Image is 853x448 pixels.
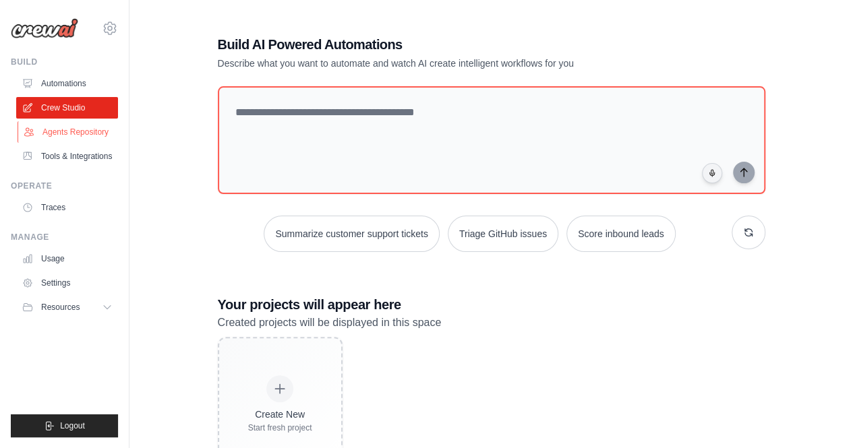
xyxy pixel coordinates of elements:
[702,163,722,183] button: Click to speak your automation idea
[60,420,85,431] span: Logout
[11,414,118,437] button: Logout
[41,302,80,313] span: Resources
[448,216,558,252] button: Triage GitHub issues
[218,314,765,331] p: Created projects will be displayed in this space
[11,18,78,38] img: Logo
[732,216,765,249] button: Get new suggestions
[16,296,118,318] button: Resources
[18,121,119,143] a: Agents Repository
[11,181,118,191] div: Operate
[16,197,118,218] a: Traces
[16,146,118,167] a: Tools & Integrations
[16,248,118,269] a: Usage
[264,216,439,252] button: Summarize customer support tickets
[11,232,118,243] div: Manage
[218,35,671,54] h1: Build AI Powered Automations
[16,73,118,94] a: Automations
[248,422,312,433] div: Start fresh project
[16,272,118,294] a: Settings
[218,57,671,70] p: Describe what you want to automate and watch AI create intelligent workflows for you
[11,57,118,67] div: Build
[218,295,765,314] h3: Your projects will appear here
[16,97,118,119] a: Crew Studio
[248,408,312,421] div: Create New
[566,216,676,252] button: Score inbound leads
